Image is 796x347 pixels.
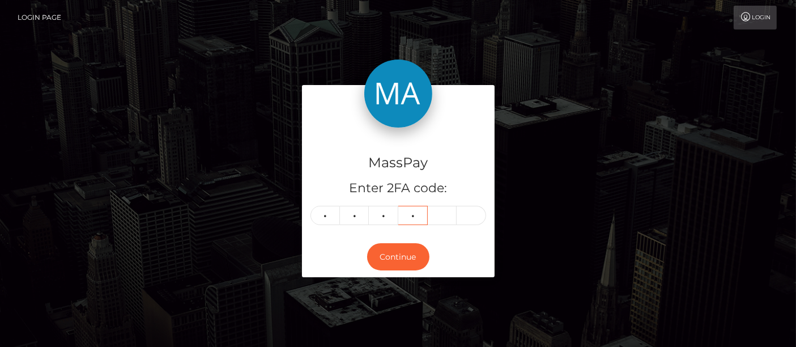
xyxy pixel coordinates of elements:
a: Login [734,6,777,29]
img: MassPay [364,60,432,128]
h4: MassPay [310,153,486,173]
button: Continue [367,243,429,271]
h5: Enter 2FA code: [310,180,486,197]
a: Login Page [18,6,61,29]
